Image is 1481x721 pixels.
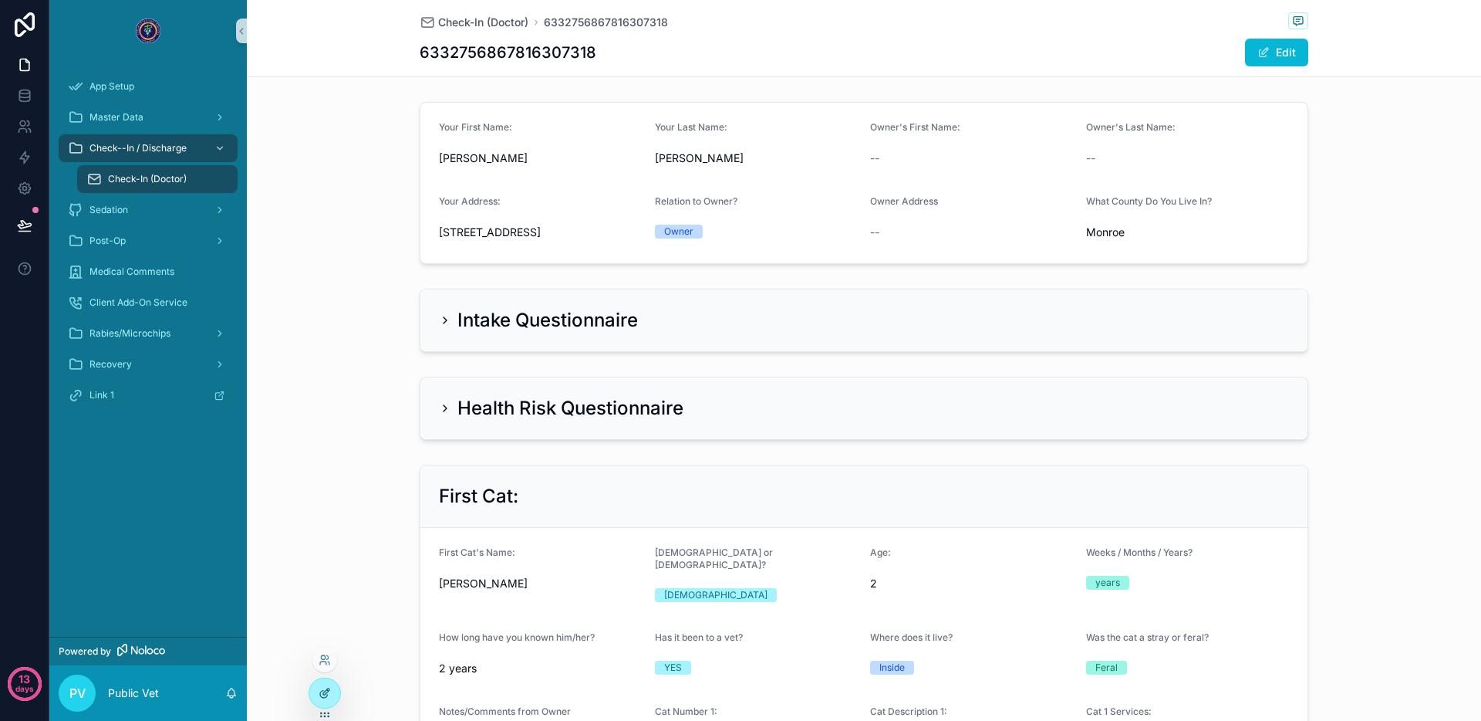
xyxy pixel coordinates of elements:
[1095,661,1118,675] div: Feral
[655,195,737,207] span: Relation to Owner?
[870,151,879,166] span: --
[870,576,1074,591] span: 2
[439,706,571,717] span: Notes/Comments from Owner
[655,121,727,133] span: Your Last Name:
[1086,195,1212,207] span: What County Do You Live In?
[59,320,238,347] a: Rabies/Microchips
[89,327,170,340] span: Rabies/Microchips
[89,204,128,216] span: Sedation
[1086,225,1290,240] span: Monroe
[655,631,743,643] span: Has it been to a vet?
[59,227,238,255] a: Post-Op
[655,706,717,717] span: Cat Number 1:
[1086,631,1209,643] span: Was the cat a stray or feral?
[438,15,528,30] span: Check-In (Doctor)
[420,42,596,63] h1: 6332756867816307318
[59,645,111,658] span: Powered by
[89,266,174,278] span: Medical Comments
[89,389,114,401] span: Link 1
[19,672,30,687] p: 13
[108,685,159,701] p: Public Vet
[439,547,515,558] span: First Cat's Name:
[870,195,938,207] span: Owner Address
[1095,576,1120,590] div: years
[49,637,247,665] a: Powered by
[870,121,960,133] span: Owner's First Name:
[439,195,501,207] span: Your Address:
[1245,39,1308,66] button: Edit
[59,258,238,286] a: Medical Comments
[59,196,238,224] a: Sedation
[664,225,693,239] div: Owner
[77,165,238,193] a: Check-In (Doctor)
[69,684,86,702] span: PV
[89,296,187,309] span: Client Add-On Service
[439,225,643,240] span: [STREET_ADDRESS]
[655,547,773,570] span: [DEMOGRAPHIC_DATA] or [DEMOGRAPHIC_DATA]?
[870,225,879,240] span: --
[108,173,187,185] span: Check-In (Doctor)
[439,576,643,591] span: [PERSON_NAME]
[879,661,905,675] div: Inside
[15,678,34,699] p: days
[89,358,132,371] span: Recovery
[457,308,638,333] h2: Intake Questionnaire
[1086,706,1152,717] span: Cat 1 Services:
[59,73,238,100] a: App Setup
[439,484,518,509] h2: First Cat:
[89,80,134,93] span: App Setup
[655,151,859,166] span: [PERSON_NAME]
[1086,121,1176,133] span: Owner's Last Name:
[664,661,682,675] div: YES
[439,151,643,166] span: [PERSON_NAME]
[870,631,953,643] span: Where does it live?
[59,134,238,162] a: Check--In / Discharge
[59,350,238,378] a: Recovery
[59,289,238,316] a: Client Add-On Service
[439,121,512,133] span: Your First Name:
[59,381,238,409] a: Link 1
[89,142,187,154] span: Check--In / Discharge
[89,111,143,124] span: Master Data
[544,15,668,30] a: 6332756867816307318
[439,661,643,676] span: 2 years
[136,19,160,43] img: App logo
[664,588,767,602] div: [DEMOGRAPHIC_DATA]
[59,103,238,131] a: Master Data
[420,15,528,30] a: Check-In (Doctor)
[457,396,683,421] h2: Health Risk Questionnaire
[870,706,947,717] span: Cat Description 1:
[1086,547,1193,558] span: Weeks / Months / Years?
[870,547,891,558] span: Age:
[439,631,595,643] span: How long have you known him/her?
[49,62,247,429] div: scrollable content
[1086,151,1095,166] span: --
[89,235,126,247] span: Post-Op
